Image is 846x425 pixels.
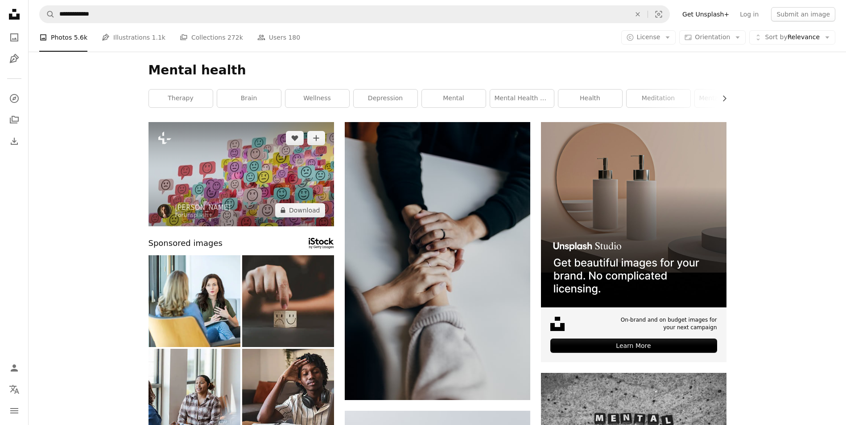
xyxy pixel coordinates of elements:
[149,255,240,347] img: Serous therapist gives advice
[5,29,23,46] a: Photos
[345,122,530,400] img: person in black long sleeve shirt holding babys feet
[5,50,23,68] a: Illustrations
[149,170,334,178] a: a group of colorful speech bubbles with faces drawn on them
[615,316,717,331] span: On-brand and on budget images for your next campaign
[286,131,304,145] button: Like
[157,204,172,218] img: Go to Alex Shuper's profile
[621,30,676,45] button: License
[5,380,23,398] button: Language
[5,111,23,129] a: Collections
[550,317,565,331] img: file-1631678316303-ed18b8b5cb9cimage
[765,33,787,41] span: Sort by
[5,359,23,377] a: Log in / Sign up
[149,122,334,226] img: a group of colorful speech bubbles with faces drawn on them
[627,90,690,107] a: meditation
[275,203,325,217] button: Download
[307,131,325,145] button: Add to Collection
[180,23,243,52] a: Collections 272k
[102,23,165,52] a: Illustrations 1.1k
[558,90,622,107] a: health
[149,90,213,107] a: therapy
[550,339,717,353] div: Learn More
[5,5,23,25] a: Home — Unsplash
[695,90,759,107] a: mental health matters
[422,90,486,107] a: mental
[149,237,223,250] span: Sponsored images
[354,90,417,107] a: depression
[541,122,726,362] a: On-brand and on budget images for your next campaignLearn More
[5,402,23,420] button: Menu
[771,7,835,21] button: Submit an image
[695,33,730,41] span: Orientation
[149,62,726,78] h1: Mental health
[5,90,23,107] a: Explore
[5,132,23,150] a: Download History
[345,257,530,265] a: person in black long sleeve shirt holding babys feet
[227,33,243,42] span: 272k
[285,90,349,107] a: wellness
[637,33,660,41] span: License
[490,90,554,107] a: mental health awareness
[40,6,55,23] button: Search Unsplash
[628,6,648,23] button: Clear
[242,255,334,347] img: Man hand points on a wooden cube with happy smile face on bright side and unhappy face on dark si...
[257,23,300,52] a: Users 180
[288,33,300,42] span: 180
[175,203,231,212] a: [PERSON_NAME]
[541,122,726,307] img: file-1715714113747-b8b0561c490eimage
[217,90,281,107] a: brain
[749,30,835,45] button: Sort byRelevance
[677,7,735,21] a: Get Unsplash+
[735,7,764,21] a: Log in
[716,90,726,107] button: scroll list to the right
[184,212,213,218] a: Unsplash+
[39,5,670,23] form: Find visuals sitewide
[679,30,746,45] button: Orientation
[648,6,669,23] button: Visual search
[152,33,165,42] span: 1.1k
[765,33,820,42] span: Relevance
[175,212,231,219] div: For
